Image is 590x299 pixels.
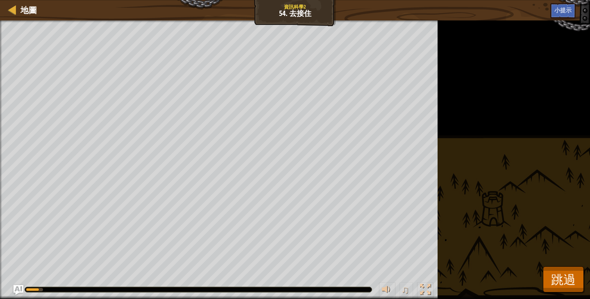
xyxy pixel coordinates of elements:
button: Ask AI [14,285,23,295]
span: 小提示 [554,6,572,14]
button: 調整音量 [379,282,395,299]
button: ♫ [399,282,413,299]
span: 跳過 [551,271,576,288]
button: 切換全螢幕 [417,282,433,299]
span: ♫ [401,283,409,296]
a: 地圖 [16,4,37,16]
button: 跳過 [543,266,584,292]
span: 地圖 [20,4,37,16]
